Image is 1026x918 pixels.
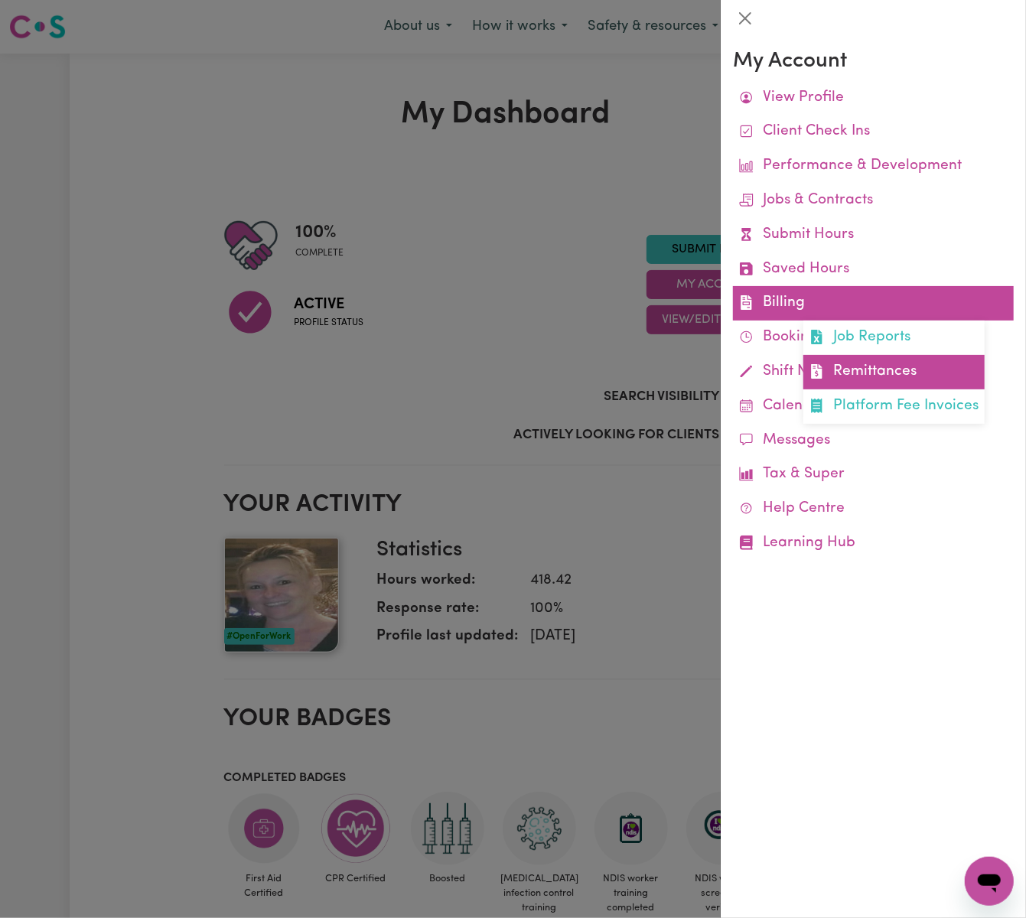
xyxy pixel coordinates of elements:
[733,355,1014,389] a: Shift Notes
[733,6,757,31] button: Close
[803,355,985,389] a: Remittances
[733,218,1014,252] a: Submit Hours
[733,526,1014,561] a: Learning Hub
[733,424,1014,458] a: Messages
[733,457,1014,492] a: Tax & Super
[733,184,1014,218] a: Jobs & Contracts
[733,389,1014,424] a: Calendar
[803,321,985,355] a: Job Reports
[733,252,1014,287] a: Saved Hours
[733,286,1014,321] a: BillingJob ReportsRemittancesPlatform Fee Invoices
[733,49,1014,75] h3: My Account
[733,321,1014,355] a: Bookings
[965,857,1014,906] iframe: Button to launch messaging window
[803,389,985,424] a: Platform Fee Invoices
[733,149,1014,184] a: Performance & Development
[733,115,1014,149] a: Client Check Ins
[733,492,1014,526] a: Help Centre
[733,81,1014,116] a: View Profile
